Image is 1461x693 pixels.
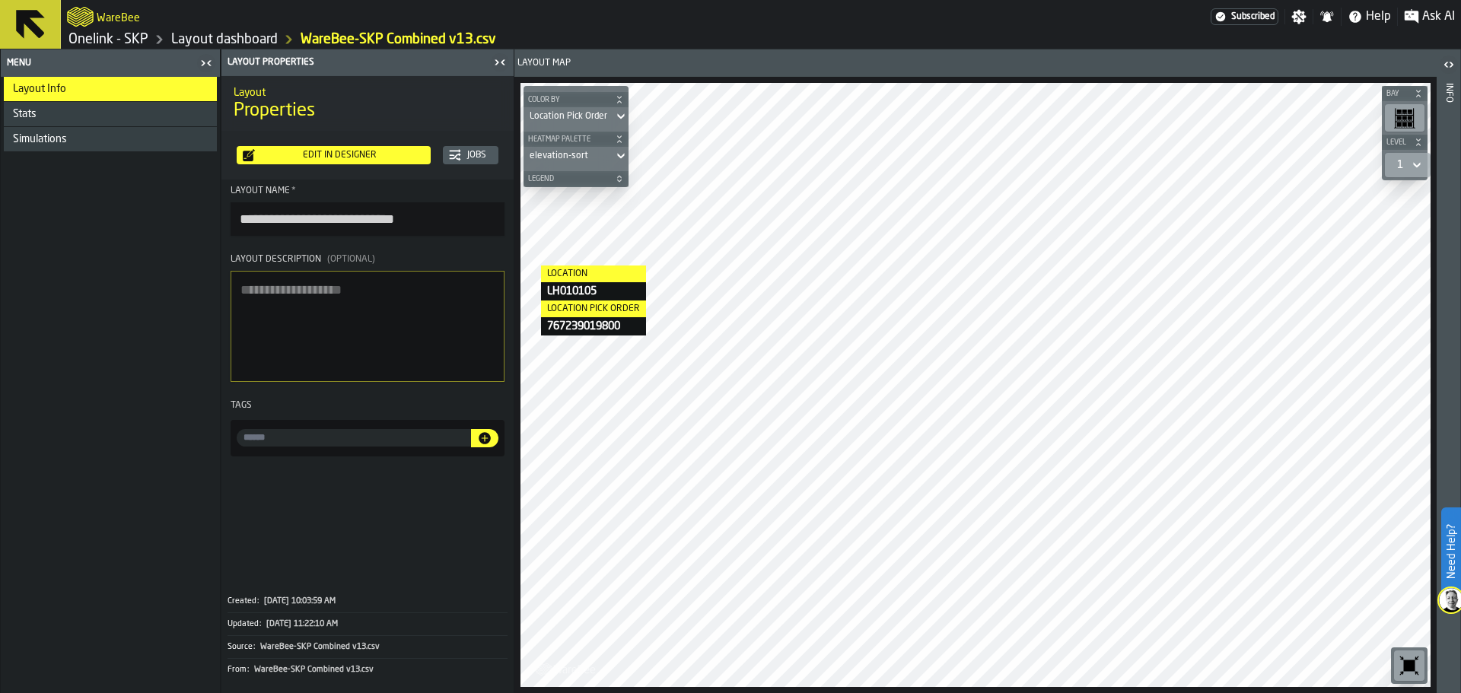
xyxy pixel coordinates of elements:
li: menu Stats [4,102,217,127]
nav: Breadcrumb [67,30,761,49]
label: Location [541,265,646,282]
div: LH010105 [541,282,646,300]
div: Menu [4,58,196,68]
a: logo-header [524,653,610,684]
span: Properties [234,99,315,123]
span: [DATE] 11:22:10 AM [266,619,338,629]
div: Menu Subscription [1211,8,1278,25]
span: : [257,596,259,606]
div: KeyValueItem-Source [228,635,508,658]
span: Layout Map [517,58,571,68]
a: link-to-/wh/i/6ad9c8fa-2ae6-41be-a08f-bf7f8b696bbc [68,31,148,48]
label: button-toggle-Ask AI [1398,8,1461,26]
header: Info [1437,49,1460,693]
div: button-toolbar-undefined [1391,647,1428,684]
span: Layout Description [231,255,321,264]
span: Bay [1383,90,1411,98]
button: button- [471,429,498,447]
span: Legend [525,175,612,183]
label: button-toolbar-Layout Name [231,186,505,236]
li: menu Layout Info [4,77,217,102]
div: Layout Properties [224,57,489,68]
span: WareBee-SKP Combined v13.csv [254,665,374,675]
a: link-to-/wh/i/6ad9c8fa-2ae6-41be-a08f-bf7f8b696bbc/settings/billing [1211,8,1278,25]
div: Created [228,596,263,606]
span: Subscribed [1231,11,1275,22]
div: Updated [228,619,265,629]
header: Menu [1,49,220,77]
span: : [253,642,255,652]
div: title-Properties [221,76,514,131]
div: Jobs [461,150,492,161]
button: button- [524,171,629,186]
label: input-value- [237,429,471,447]
div: KeyValueItem-From [228,658,508,681]
div: button-toolbar-undefined [1382,101,1428,135]
span: Heatmap Palette [525,135,612,144]
span: [DATE] 10:03:59 AM [264,596,336,606]
svg: Reset zoom and position [1397,653,1421,678]
span: Color by [525,96,612,104]
a: logo-header [67,3,94,30]
span: Layout Info [13,83,66,95]
button: From:WareBee-SKP Combined v13.csv [228,659,508,681]
button: button- [524,132,629,147]
div: Layout Name [231,186,505,196]
span: Help [1366,8,1391,26]
div: Info [1443,80,1454,689]
span: Simulations [13,133,67,145]
span: Tags [231,401,252,410]
button: button-Jobs [443,146,498,164]
div: KeyValueItem-Updated [228,612,508,635]
button: button- [1382,86,1428,101]
h2: Sub Title [234,84,501,99]
label: Location Pick Order [541,300,646,317]
button: Created:[DATE] 10:03:59 AM [228,590,508,612]
div: Edit in Designer [255,150,425,161]
div: DropdownMenuValue-1 [1391,156,1424,174]
label: button-toggle-Help [1342,8,1397,26]
span: (Optional) [327,255,375,264]
button: Updated:[DATE] 11:22:10 AM [228,613,508,635]
label: button-toggle-Open [1438,52,1459,80]
input: button-toolbar-Layout Name [231,202,505,236]
div: From [228,665,253,675]
a: link-to-/wh/i/6ad9c8fa-2ae6-41be-a08f-bf7f8b696bbc/designer [171,31,278,48]
label: button-toggle-Close me [196,54,217,72]
button: button-Edit in Designer [237,146,431,164]
div: KeyValueItem-Created [228,590,508,612]
button: button- [1382,135,1428,150]
button: button- [524,92,629,107]
div: DropdownMenuValue-elevation-sort [524,147,629,165]
label: button-toggle-Close me [489,53,511,72]
button: Source:WareBee-SKP Combined v13.csv [228,636,508,658]
span: : [259,619,261,629]
div: 767239019800 [541,317,646,335]
h2: Sub Title [97,9,140,24]
div: DropdownMenuValue-1 [1397,159,1403,171]
div: DropdownMenuValue-sortOrder [524,107,629,126]
header: Layout Properties [221,49,514,76]
span: Ask AI [1422,8,1455,26]
textarea: Layout Description(Optional) [231,271,505,382]
li: menu Simulations [4,127,217,152]
a: link-to-/wh/i/6ad9c8fa-2ae6-41be-a08f-bf7f8b696bbc/layouts/58cdbfaa-3bd9-4215-9129-d95a5e4e0b04 [301,31,496,48]
div: Source [228,642,259,652]
span: Required [291,186,296,196]
span: Level [1383,138,1411,147]
label: Need Help? [1443,509,1459,594]
div: DropdownMenuValue-sortOrder [530,111,607,122]
input: input-value- input-value- [237,429,471,447]
span: WareBee-SKP Combined v13.csv [260,642,380,652]
label: button-toggle-Notifications [1313,9,1341,24]
div: DropdownMenuValue-elevation-sort [530,151,607,161]
label: button-toggle-Settings [1285,9,1313,24]
span: Stats [13,108,37,120]
span: : [247,665,249,675]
